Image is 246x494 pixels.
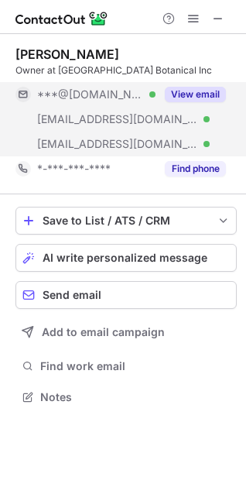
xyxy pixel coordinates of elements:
div: Save to List / ATS / CRM [43,214,210,227]
button: Reveal Button [165,87,226,102]
span: [EMAIL_ADDRESS][DOMAIN_NAME] [37,112,198,126]
button: Send email [15,281,237,309]
span: Notes [40,390,231,404]
span: Add to email campaign [42,326,165,338]
span: [EMAIL_ADDRESS][DOMAIN_NAME] [37,137,198,151]
button: save-profile-one-click [15,207,237,235]
div: [PERSON_NAME] [15,46,119,62]
span: Send email [43,289,101,301]
img: ContactOut v5.3.10 [15,9,108,28]
span: Find work email [40,359,231,373]
span: ***@[DOMAIN_NAME] [37,87,144,101]
button: AI write personalized message [15,244,237,272]
button: Notes [15,386,237,408]
div: Owner at [GEOGRAPHIC_DATA] Botanical Inc [15,63,237,77]
button: Add to email campaign [15,318,237,346]
button: Find work email [15,355,237,377]
button: Reveal Button [165,161,226,177]
span: AI write personalized message [43,252,207,264]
